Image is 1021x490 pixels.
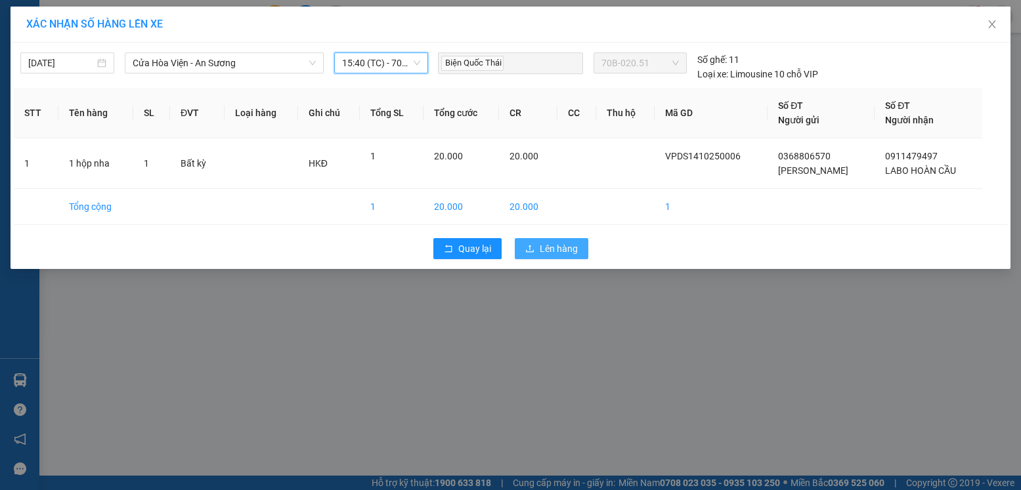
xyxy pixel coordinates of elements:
span: [PERSON_NAME]: [4,85,138,92]
span: upload [525,244,534,255]
span: VPDS1410250006 [665,151,741,161]
button: rollbackQuay lại [433,238,502,259]
th: Thu hộ [596,88,655,138]
img: logo [5,8,63,66]
span: 20.000 [510,151,538,161]
th: Ghi chú [298,88,360,138]
span: 15:40 (TC) - 70B-020.51 [342,53,420,73]
span: XÁC NHẬN SỐ HÀNG LÊN XE [26,18,163,30]
th: Tổng cước [424,88,499,138]
td: 1 hộp nha [58,138,133,189]
th: Tổng SL [360,88,424,138]
span: Số ĐT [885,100,910,111]
td: 1 [655,189,768,225]
span: down [309,59,316,67]
span: LABO HOÀN CẦU [885,165,956,176]
span: VPDS1410250006 [66,83,138,93]
span: 0368806570 [778,151,831,161]
span: close [987,19,997,30]
span: Người gửi [778,115,819,125]
span: 01 Võ Văn Truyện, KP.1, Phường 2 [104,39,181,56]
span: Số ĐT [778,100,803,111]
th: Tên hàng [58,88,133,138]
div: 11 [697,52,739,67]
span: 0911479497 [885,151,938,161]
td: 1 [360,189,424,225]
span: rollback [444,244,453,255]
span: In ngày: [4,95,80,103]
span: Biện Quốc Thái [441,56,504,71]
span: 14:42:46 [DATE] [29,95,80,103]
th: STT [14,88,58,138]
span: Cửa Hòa Viện - An Sương [133,53,316,73]
span: Hotline: 19001152 [104,58,161,66]
span: 70B-020.51 [601,53,679,73]
td: Tổng cộng [58,189,133,225]
td: 20.000 [499,189,557,225]
th: ĐVT [170,88,225,138]
th: Loại hàng [225,88,297,138]
span: HKĐ [309,158,328,169]
strong: ĐỒNG PHƯỚC [104,7,180,18]
span: Người nhận [885,115,934,125]
span: Lên hàng [540,241,578,256]
span: [PERSON_NAME] [778,165,848,176]
button: Close [974,7,1010,43]
td: Bất kỳ [170,138,225,189]
span: ----------------------------------------- [35,71,161,81]
span: Quay lại [458,241,491,256]
th: Mã GD [655,88,768,138]
span: Số ghế: [697,52,727,67]
div: Limousine 10 chỗ VIP [697,67,818,81]
td: 1 [14,138,58,189]
td: 20.000 [424,189,499,225]
th: SL [133,88,170,138]
button: uploadLên hàng [515,238,588,259]
span: Bến xe [GEOGRAPHIC_DATA] [104,21,177,37]
th: CR [499,88,557,138]
span: 1 [144,158,149,169]
span: 20.000 [434,151,463,161]
th: CC [557,88,596,138]
span: Loại xe: [697,67,728,81]
span: 1 [370,151,376,161]
input: 14/10/2025 [28,56,95,70]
